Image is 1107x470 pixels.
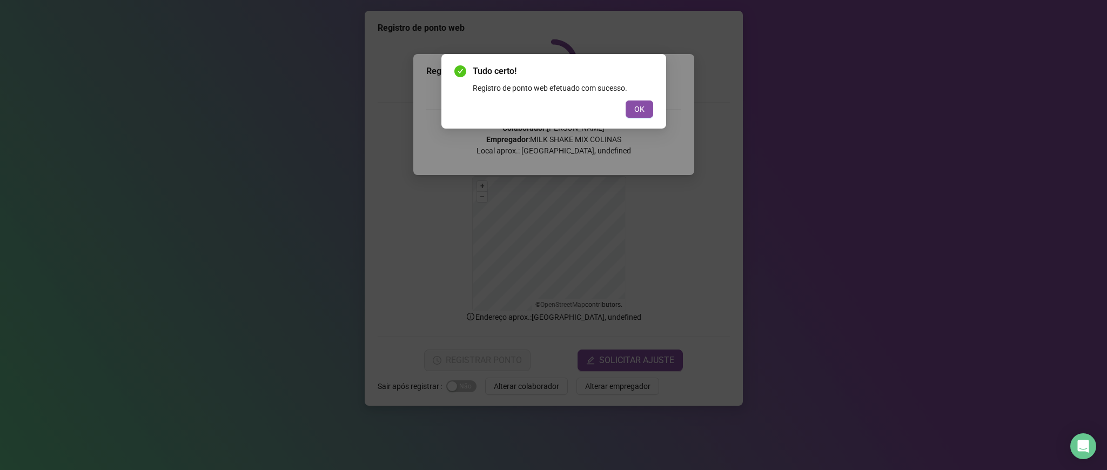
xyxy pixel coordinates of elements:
span: check-circle [454,65,466,77]
span: Tudo certo! [473,65,653,78]
div: Open Intercom Messenger [1070,433,1096,459]
div: Registro de ponto web efetuado com sucesso. [473,82,653,94]
span: OK [634,103,645,115]
button: OK [626,100,653,118]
